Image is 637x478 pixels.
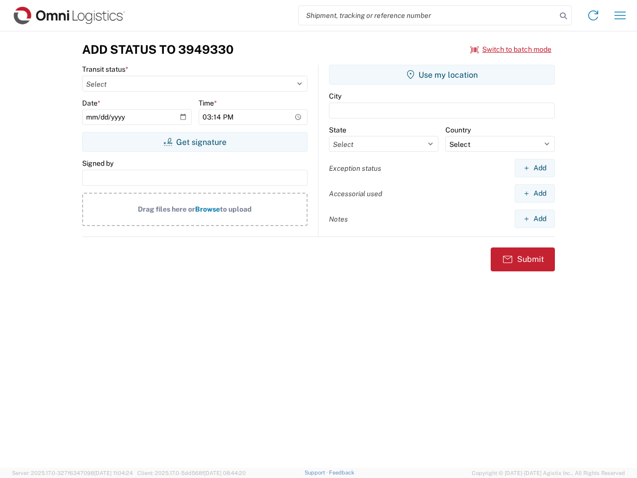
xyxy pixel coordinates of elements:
[82,99,101,108] label: Date
[515,210,555,228] button: Add
[195,205,220,213] span: Browse
[138,205,195,213] span: Drag files here or
[329,125,346,134] label: State
[82,132,308,152] button: Get signature
[82,42,233,57] h3: Add Status to 3949330
[445,125,471,134] label: Country
[305,470,329,476] a: Support
[329,189,382,198] label: Accessorial used
[515,184,555,203] button: Add
[329,470,354,476] a: Feedback
[515,159,555,177] button: Add
[12,470,133,476] span: Server: 2025.17.0-327f6347098
[199,99,217,108] label: Time
[470,41,551,58] button: Switch to batch mode
[82,159,113,168] label: Signed by
[329,92,341,101] label: City
[220,205,252,213] span: to upload
[204,470,246,476] span: [DATE] 08:44:20
[329,215,348,224] label: Notes
[329,164,381,173] label: Exception status
[82,65,128,74] label: Transit status
[137,470,246,476] span: Client: 2025.17.0-5dd568f
[299,6,556,25] input: Shipment, tracking or reference number
[329,65,555,85] button: Use my location
[491,247,555,271] button: Submit
[472,469,625,478] span: Copyright © [DATE]-[DATE] Agistix Inc., All Rights Reserved
[94,470,133,476] span: [DATE] 11:04:24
